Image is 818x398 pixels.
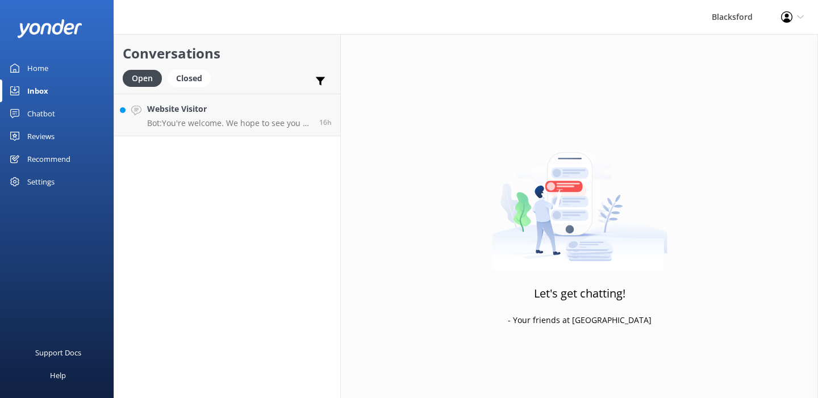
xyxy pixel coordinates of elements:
[27,148,70,170] div: Recommend
[123,70,162,87] div: Open
[123,72,168,84] a: Open
[27,102,55,125] div: Chatbot
[534,284,625,303] h3: Let's get chatting!
[492,128,667,270] img: artwork of a man stealing a conversation from at giant smartphone
[508,314,652,326] p: - Your friends at [GEOGRAPHIC_DATA]
[27,125,55,148] div: Reviews
[168,70,211,87] div: Closed
[114,94,340,136] a: Website VisitorBot:You're welcome. We hope to see you at [GEOGRAPHIC_DATA] soon!16h
[27,79,48,102] div: Inbox
[35,341,81,364] div: Support Docs
[123,43,332,64] h2: Conversations
[27,57,48,79] div: Home
[27,170,55,193] div: Settings
[147,103,311,115] h4: Website Visitor
[50,364,66,387] div: Help
[147,118,311,128] p: Bot: You're welcome. We hope to see you at [GEOGRAPHIC_DATA] soon!
[319,118,332,127] span: Oct 01 2025 03:37pm (UTC -06:00) America/Chihuahua
[168,72,216,84] a: Closed
[17,19,82,38] img: yonder-white-logo.png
